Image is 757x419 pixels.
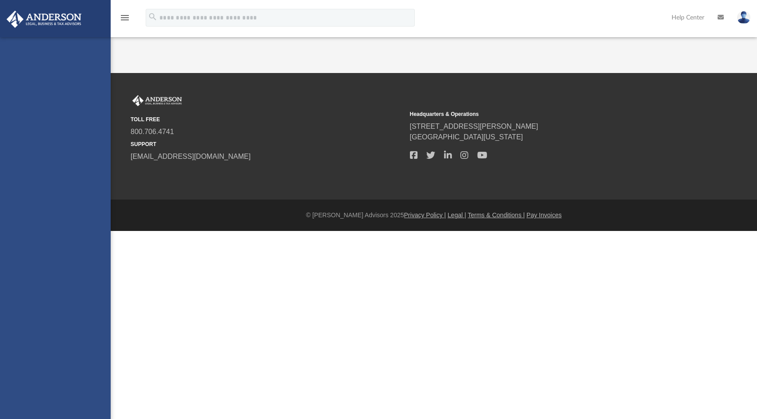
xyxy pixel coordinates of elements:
img: Anderson Advisors Platinum Portal [4,11,84,28]
a: [STREET_ADDRESS][PERSON_NAME] [410,123,538,130]
a: Privacy Policy | [404,211,446,219]
a: menu [120,17,130,23]
div: © [PERSON_NAME] Advisors 2025 [111,211,757,220]
a: Legal | [448,211,466,219]
img: Anderson Advisors Platinum Portal [131,95,184,107]
a: [EMAIL_ADDRESS][DOMAIN_NAME] [131,153,251,160]
small: TOLL FREE [131,115,404,123]
img: User Pic [737,11,750,24]
a: [GEOGRAPHIC_DATA][US_STATE] [410,133,523,141]
a: Terms & Conditions | [468,211,525,219]
small: Headquarters & Operations [410,110,683,118]
i: search [148,12,158,22]
a: 800.706.4741 [131,128,174,135]
a: Pay Invoices [526,211,561,219]
small: SUPPORT [131,140,404,148]
i: menu [120,12,130,23]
